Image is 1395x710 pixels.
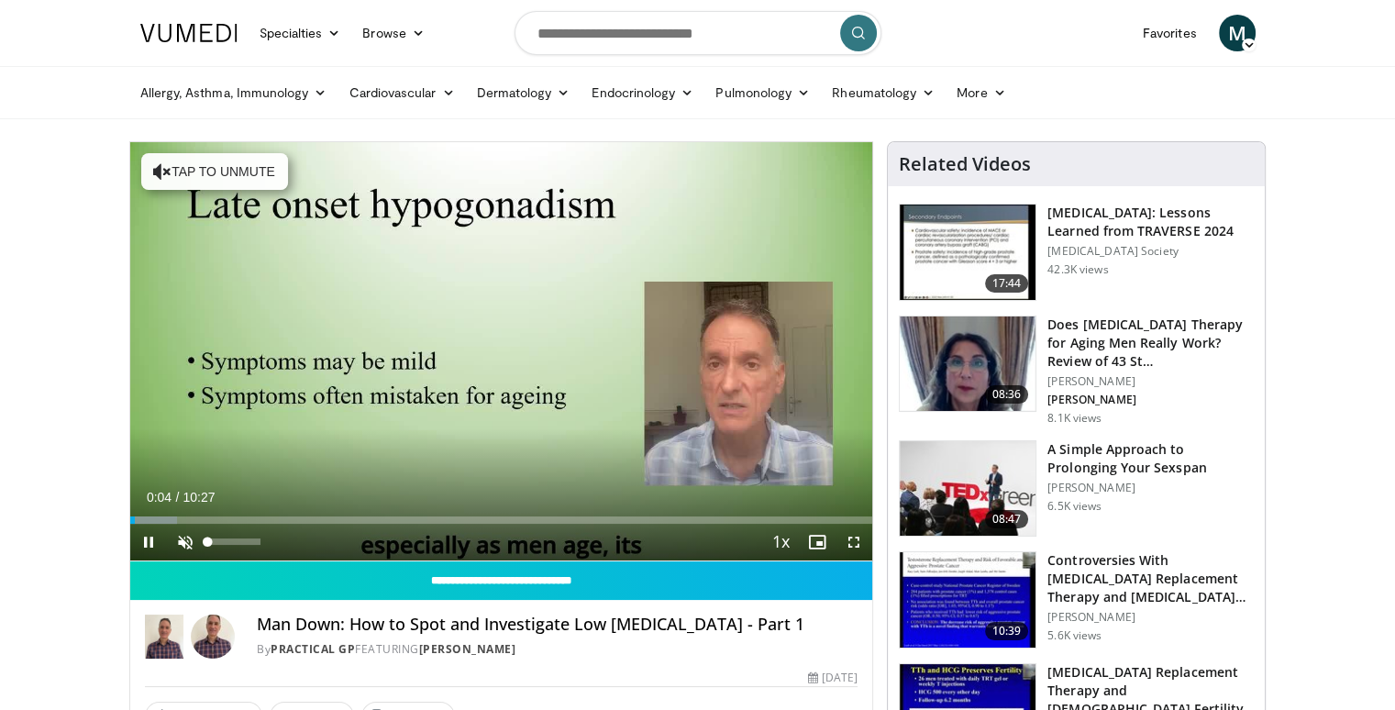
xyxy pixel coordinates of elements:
[1219,15,1256,51] a: M
[899,204,1254,301] a: 17:44 [MEDICAL_DATA]: Lessons Learned from TRAVERSE 2024 [MEDICAL_DATA] Society 42.3K views
[130,524,167,560] button: Pause
[1047,411,1102,426] p: 8.1K views
[900,205,1035,300] img: 1317c62a-2f0d-4360-bee0-b1bff80fed3c.150x105_q85_crop-smart_upscale.jpg
[141,153,288,190] button: Tap to unmute
[1047,440,1254,477] h3: A Simple Approach to Prolonging Your Sexspan
[808,670,858,686] div: [DATE]
[985,274,1029,293] span: 17:44
[1047,316,1254,371] h3: Does [MEDICAL_DATA] Therapy for Aging Men Really Work? Review of 43 St…
[176,490,180,505] span: /
[821,74,946,111] a: Rheumatology
[249,15,352,51] a: Specialties
[183,490,215,505] span: 10:27
[900,552,1035,648] img: 418933e4-fe1c-4c2e-be56-3ce3ec8efa3b.150x105_q85_crop-smart_upscale.jpg
[1047,204,1254,240] h3: [MEDICAL_DATA]: Lessons Learned from TRAVERSE 2024
[1047,262,1108,277] p: 42.3K views
[985,385,1029,404] span: 08:36
[1047,481,1254,495] p: [PERSON_NAME]
[466,74,581,111] a: Dermatology
[1132,15,1208,51] a: Favorites
[338,74,465,111] a: Cardiovascular
[145,615,183,659] img: Practical GP
[208,538,260,545] div: Volume Level
[899,153,1031,175] h4: Related Videos
[1047,374,1254,389] p: [PERSON_NAME]
[899,551,1254,649] a: 10:39 Controversies With [MEDICAL_DATA] Replacement Therapy and [MEDICAL_DATA] Can… [PERSON_NAME]...
[515,11,881,55] input: Search topics, interventions
[129,74,338,111] a: Allergy, Asthma, Immunology
[418,641,515,657] a: [PERSON_NAME]
[899,316,1254,426] a: 08:36 Does [MEDICAL_DATA] Therapy for Aging Men Really Work? Review of 43 St… [PERSON_NAME] [PERS...
[899,440,1254,538] a: 08:47 A Simple Approach to Prolonging Your Sexspan [PERSON_NAME] 6.5K views
[581,74,704,111] a: Endocrinology
[985,510,1029,528] span: 08:47
[140,24,238,42] img: VuMedi Logo
[351,15,436,51] a: Browse
[271,641,355,657] a: Practical GP
[1047,244,1254,259] p: [MEDICAL_DATA] Society
[900,316,1035,412] img: 4d4bce34-7cbb-4531-8d0c-5308a71d9d6c.150x105_q85_crop-smart_upscale.jpg
[799,524,836,560] button: Enable picture-in-picture mode
[257,641,858,658] div: By FEATURING
[1047,551,1254,606] h3: Controversies With [MEDICAL_DATA] Replacement Therapy and [MEDICAL_DATA] Can…
[946,74,1016,111] a: More
[1047,628,1102,643] p: 5.6K views
[704,74,821,111] a: Pulmonology
[167,524,204,560] button: Unmute
[191,615,235,659] img: Avatar
[130,142,873,561] video-js: Video Player
[1047,393,1254,407] p: [PERSON_NAME]
[900,441,1035,537] img: c4bd4661-e278-4c34-863c-57c104f39734.150x105_q85_crop-smart_upscale.jpg
[985,622,1029,640] span: 10:39
[147,490,172,505] span: 0:04
[762,524,799,560] button: Playback Rate
[257,615,858,635] h4: Man Down: How to Spot and Investigate Low [MEDICAL_DATA] - Part 1
[130,516,873,524] div: Progress Bar
[1047,610,1254,625] p: [PERSON_NAME]
[1047,499,1102,514] p: 6.5K views
[836,524,872,560] button: Fullscreen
